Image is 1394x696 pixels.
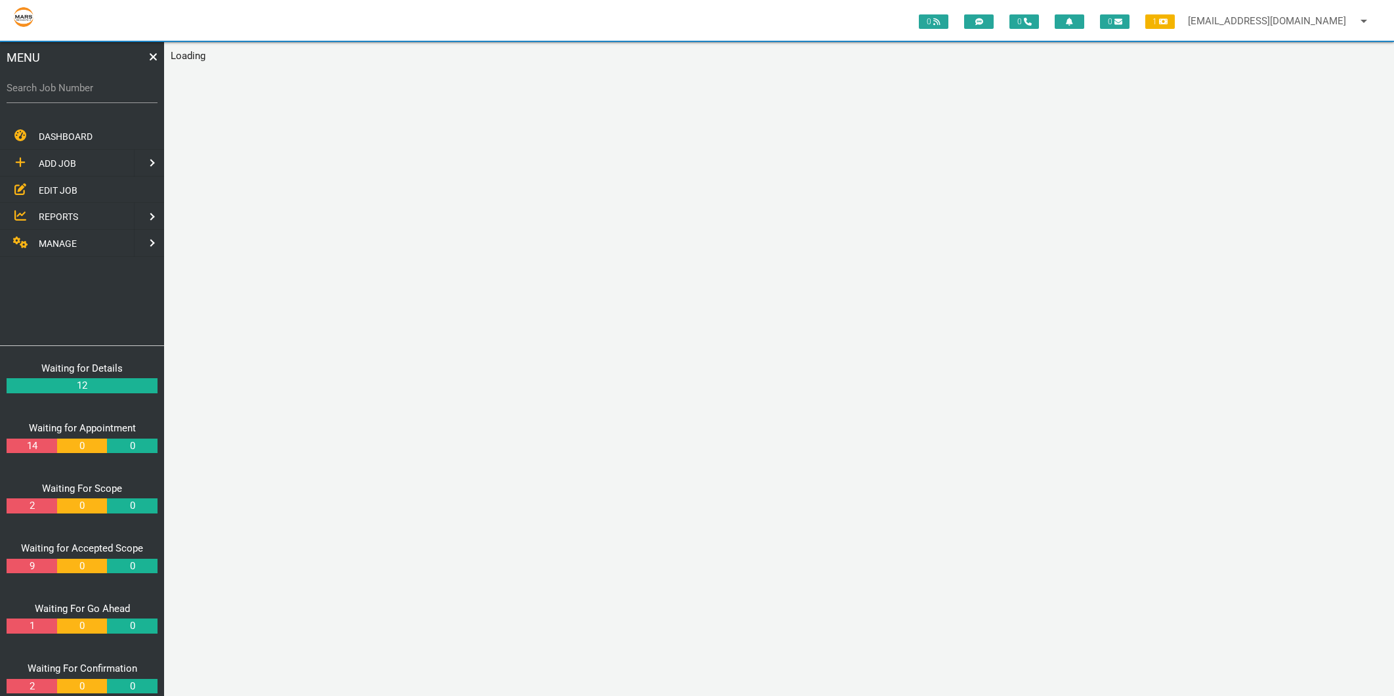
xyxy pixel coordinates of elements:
a: 0 [57,679,107,694]
a: 0 [107,498,157,513]
span: ADD JOB [39,158,76,169]
span: DASHBOARD [39,131,93,142]
img: s3file [13,7,34,28]
span: 0 [1100,14,1130,29]
a: 0 [107,679,157,694]
a: Waiting For Go Ahead [35,603,130,615]
span: EDIT JOB [39,185,77,195]
a: Waiting for Details [41,362,123,374]
a: 0 [57,619,107,634]
a: 9 [7,559,56,574]
a: 2 [7,679,56,694]
span: 0 [1009,14,1039,29]
a: Waiting For Confirmation [28,663,137,674]
span: MANAGE [39,238,77,249]
a: 0 [107,439,157,454]
a: 0 [57,498,107,513]
span: REPORTS [39,211,78,222]
a: 0 [107,559,157,574]
a: 1 [7,619,56,634]
span: 1 [1145,14,1175,29]
a: 12 [7,378,158,393]
a: 0 [107,619,157,634]
span: MENU [7,49,40,66]
label: Search Job Number [7,81,158,96]
a: 14 [7,439,56,454]
a: Waiting for Appointment [29,422,136,434]
a: 2 [7,498,56,513]
span: 0 [919,14,948,29]
a: 0 [57,439,107,454]
main: Loading [164,42,1394,70]
a: Waiting For Scope [42,483,122,494]
a: 0 [57,559,107,574]
a: Waiting for Accepted Scope [21,542,143,554]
